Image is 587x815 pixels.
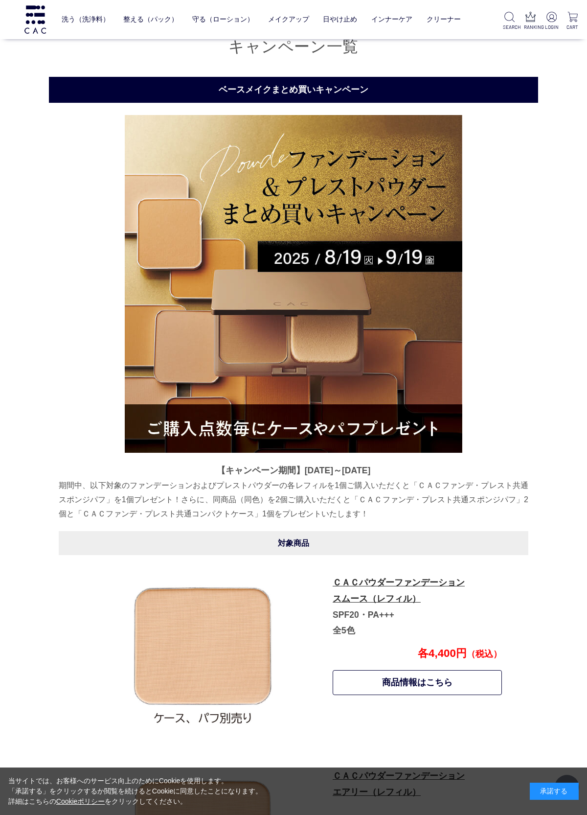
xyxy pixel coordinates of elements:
[125,115,462,453] img: ベースメイクまとめ買いキャンペーン
[56,797,105,805] a: Cookieポリシー
[268,8,309,31] a: メイクアップ
[503,23,516,31] p: SEARCH
[524,23,537,31] p: RANKING
[117,567,289,739] img: 060201.jpg
[566,23,579,31] p: CART
[427,8,461,31] a: クリーナー
[467,649,502,659] span: （税込）
[566,12,579,31] a: CART
[333,670,502,695] a: 商品情報はこちら
[333,575,501,638] p: SPF20・PA+++ 全5色
[49,36,538,57] h1: キャンペーン一覧
[59,531,528,555] div: 対象商品
[332,647,502,660] p: 各4,400円
[323,8,357,31] a: 日やけ止め
[8,776,263,807] div: 当サイトでは、お客様へのサービス向上のためにCookieを使用します。 「承諾する」をクリックするか閲覧を続けるとCookieに同意したことになります。 詳細はこちらの をクリックしてください。
[503,12,516,31] a: SEARCH
[59,463,528,478] p: 【キャンペーン期間】[DATE]～[DATE]
[62,8,110,31] a: 洗う（洗浄料）
[333,578,465,604] a: ＣＡＣパウダーファンデーションスムース（レフィル）
[371,8,412,31] a: インナーケア
[545,12,558,31] a: LOGIN
[530,783,579,800] div: 承諾する
[49,77,538,103] h2: ベースメイクまとめ買いキャンペーン
[524,12,537,31] a: RANKING
[59,478,528,521] p: 期間中、以下対象のファンデーションおよびプレストパウダーの各レフィルを1個ご購入いただくと「ＣＡＣファンデ・プレスト共通スポンジパフ」を1個プレゼント！さらに、同商品（同色）を2個ご購入いただく...
[545,23,558,31] p: LOGIN
[192,8,254,31] a: 守る（ローション）
[23,5,47,33] img: logo
[123,8,178,31] a: 整える（パック）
